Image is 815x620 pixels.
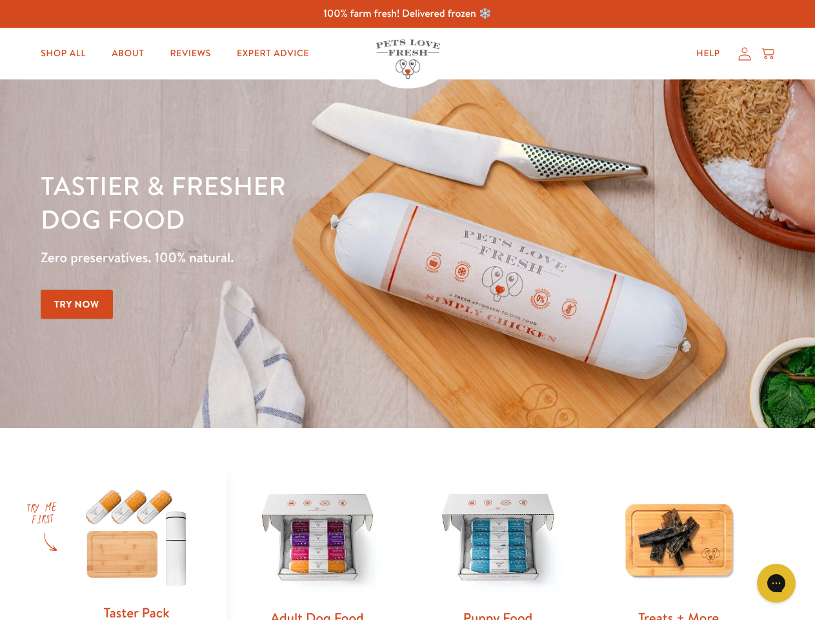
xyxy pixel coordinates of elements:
[226,41,319,67] a: Expert Advice
[41,290,113,319] a: Try Now
[30,41,96,67] a: Shop All
[686,41,730,67] a: Help
[159,41,221,67] a: Reviews
[750,559,802,607] iframe: Gorgias live chat messenger
[41,169,530,236] h1: Tastier & fresher dog food
[41,246,530,269] p: Zero preservatives. 100% natural.
[101,41,154,67] a: About
[376,39,440,79] img: Pets Love Fresh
